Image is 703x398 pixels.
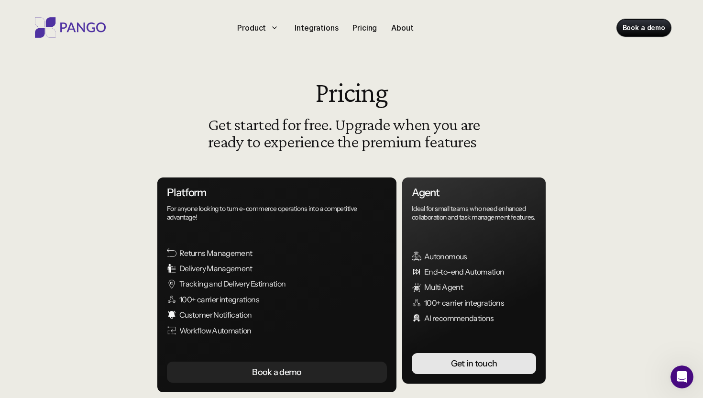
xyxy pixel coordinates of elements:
p: About [391,22,413,33]
p: Integrations [295,22,338,33]
p: Pricing [352,22,377,33]
a: Book a demo [617,19,671,36]
a: About [387,20,417,35]
p: Book a demo [623,23,665,33]
a: Integrations [291,20,342,35]
a: Pricing [349,20,381,35]
iframe: Intercom live chat [670,365,693,388]
p: Product [237,22,266,33]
